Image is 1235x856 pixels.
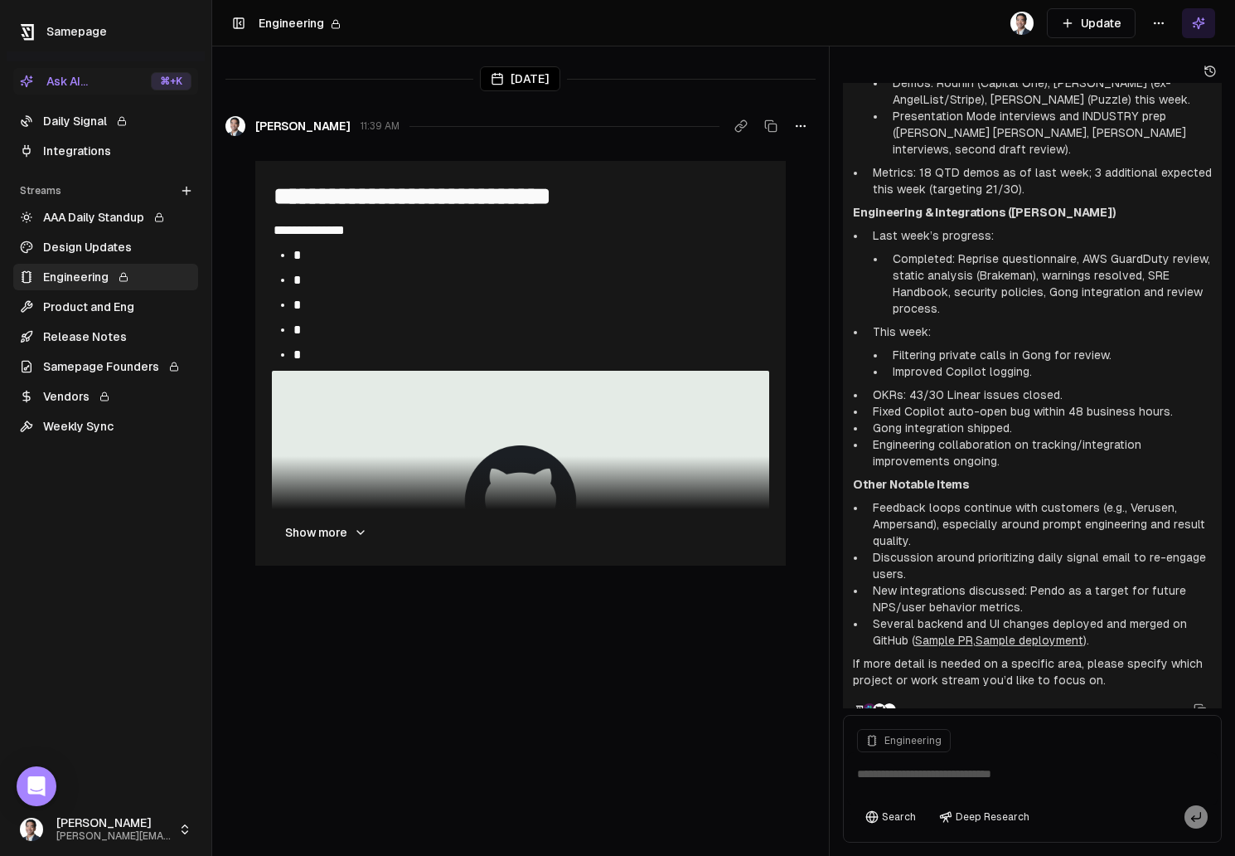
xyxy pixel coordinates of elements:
img: _image [20,818,43,841]
li: Completed: Reprise questionnaire, AWS GuardDuty review, static analysis (Brakeman), warnings reso... [886,250,1213,317]
a: Sample deployment [976,634,1083,647]
li: Several backend and UI changes deployed and merged on GitHub ( , ). [866,615,1213,649]
img: GitHub [873,703,886,717]
a: AAA Daily Standup [13,204,198,231]
button: Update [1047,8,1136,38]
li: Filtering private calls in Gong for review. [886,347,1213,363]
div: Open Intercom Messenger [17,766,56,806]
span: [PERSON_NAME] [56,816,172,831]
img: _image [225,116,245,136]
li: New integrations discussed: Pendo as a target for future NPS/user behavior metrics. [866,582,1213,615]
span: 11:39 AM [361,119,400,133]
a: Product and Eng [13,294,198,320]
p: If more detail is needed on a specific area, please specify which project or work stream you’d li... [853,655,1213,688]
li: Discussion around prioritizing daily signal email to re-engage users. [866,549,1213,582]
span: Engineering [884,734,942,747]
img: Samepage [853,703,866,717]
a: Vendors [13,383,198,410]
li: Last week’s progress: [866,227,1213,317]
li: Feedback loops continue with customers (e.g., Verusen, Ampersand), especially around prompt engin... [866,499,1213,549]
a: Weekly Sync [13,413,198,440]
li: Gong integration shipped. [866,420,1213,436]
li: Improved Copilot logging. [886,363,1213,380]
span: Engineering [259,17,324,30]
a: Engineering [13,264,198,290]
span: [PERSON_NAME] [255,118,351,134]
strong: Engineering & Integrations ([PERSON_NAME]) [853,206,1116,219]
li: Demos: Rouhin (Capital One), [PERSON_NAME] (ex-AngelList/Stripe), [PERSON_NAME] (Puzzle) this week. [886,75,1213,108]
a: Sample PR [915,634,973,647]
a: Integrations [13,138,198,164]
img: _image [1010,12,1034,35]
span: [PERSON_NAME][EMAIL_ADDRESS] [56,830,172,843]
div: [DATE] [480,66,560,91]
button: Search [857,805,924,829]
div: ⌘ +K [151,72,191,90]
a: Samepage Founders [13,353,198,380]
a: Release Notes [13,323,198,350]
div: Streams [13,178,198,204]
img: Slack [863,703,876,717]
span: Samepage [46,25,107,38]
a: Daily Signal [13,108,198,134]
img: logo-04.9a1517f0.png [272,371,769,630]
li: Fixed Copilot auto-open bug within 48 business hours. [866,403,1213,420]
li: Engineering collaboration on tracking/integration improvements ongoing. [866,436,1213,469]
li: Planned/Upcoming: [866,51,1213,158]
div: Ask AI... [20,73,88,90]
li: OKRs: 43/30 Linear issues closed. [866,387,1213,403]
button: [PERSON_NAME][PERSON_NAME][EMAIL_ADDRESS] [13,810,198,849]
li: This week: [866,323,1213,380]
a: Design Updates [13,234,198,260]
li: Presentation Mode interviews and INDUSTRY prep ([PERSON_NAME] [PERSON_NAME], [PERSON_NAME] interv... [886,108,1213,158]
button: Ask AI...⌘+K [13,68,198,95]
strong: Other Notable Items [853,478,969,491]
li: Metrics: 18 QTD demos as of last week; 3 additional expected this week (targeting 21/30). [866,164,1213,197]
button: Show more [272,516,380,549]
img: Linear [883,703,896,717]
button: Deep Research [931,805,1038,829]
